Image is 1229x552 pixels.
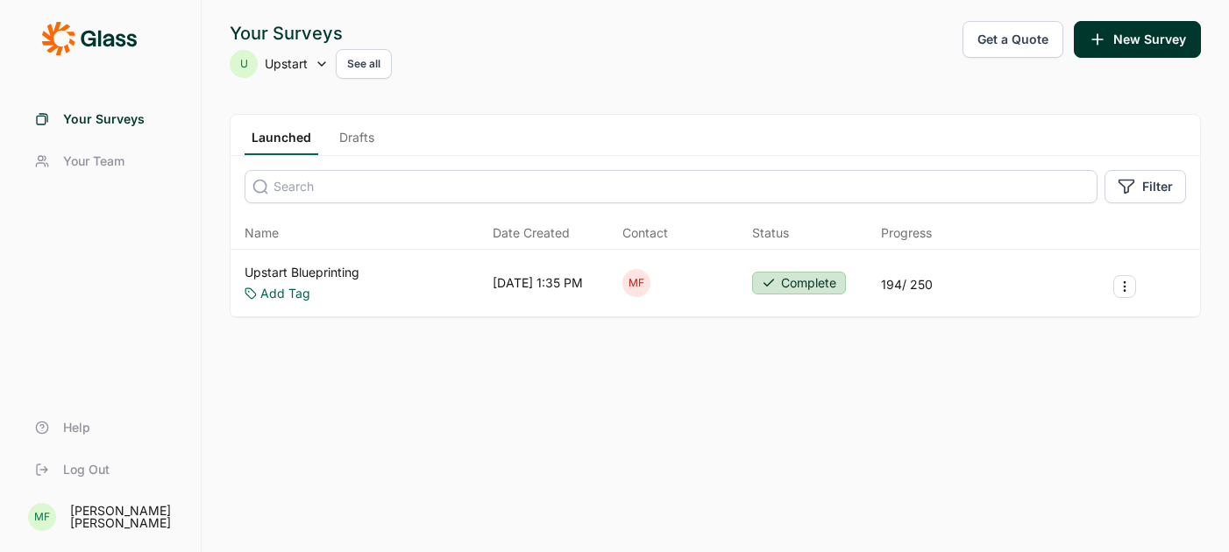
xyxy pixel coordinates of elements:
div: [PERSON_NAME] [PERSON_NAME] [70,505,180,529]
div: MF [622,269,650,297]
button: Get a Quote [963,21,1063,58]
button: Complete [752,272,846,294]
button: Filter [1105,170,1186,203]
div: [DATE] 1:35 PM [493,274,583,292]
a: Add Tag [260,285,310,302]
span: Your Team [63,152,124,170]
div: MF [28,503,56,531]
span: Log Out [63,461,110,478]
span: Help [63,419,90,436]
button: Survey Actions [1113,275,1136,298]
a: Launched [245,129,318,155]
div: U [230,50,258,78]
span: Your Surveys [63,110,145,128]
div: Your Surveys [230,21,392,46]
button: See all [336,49,392,79]
span: Upstart [265,55,308,73]
div: 194 / 250 [881,276,933,294]
span: Filter [1142,178,1173,195]
div: Contact [622,224,668,242]
div: Progress [881,224,932,242]
button: New Survey [1074,21,1201,58]
a: Upstart Blueprinting [245,264,359,281]
a: Drafts [332,129,381,155]
input: Search [245,170,1098,203]
span: Date Created [493,224,570,242]
span: Name [245,224,279,242]
div: Status [752,224,789,242]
